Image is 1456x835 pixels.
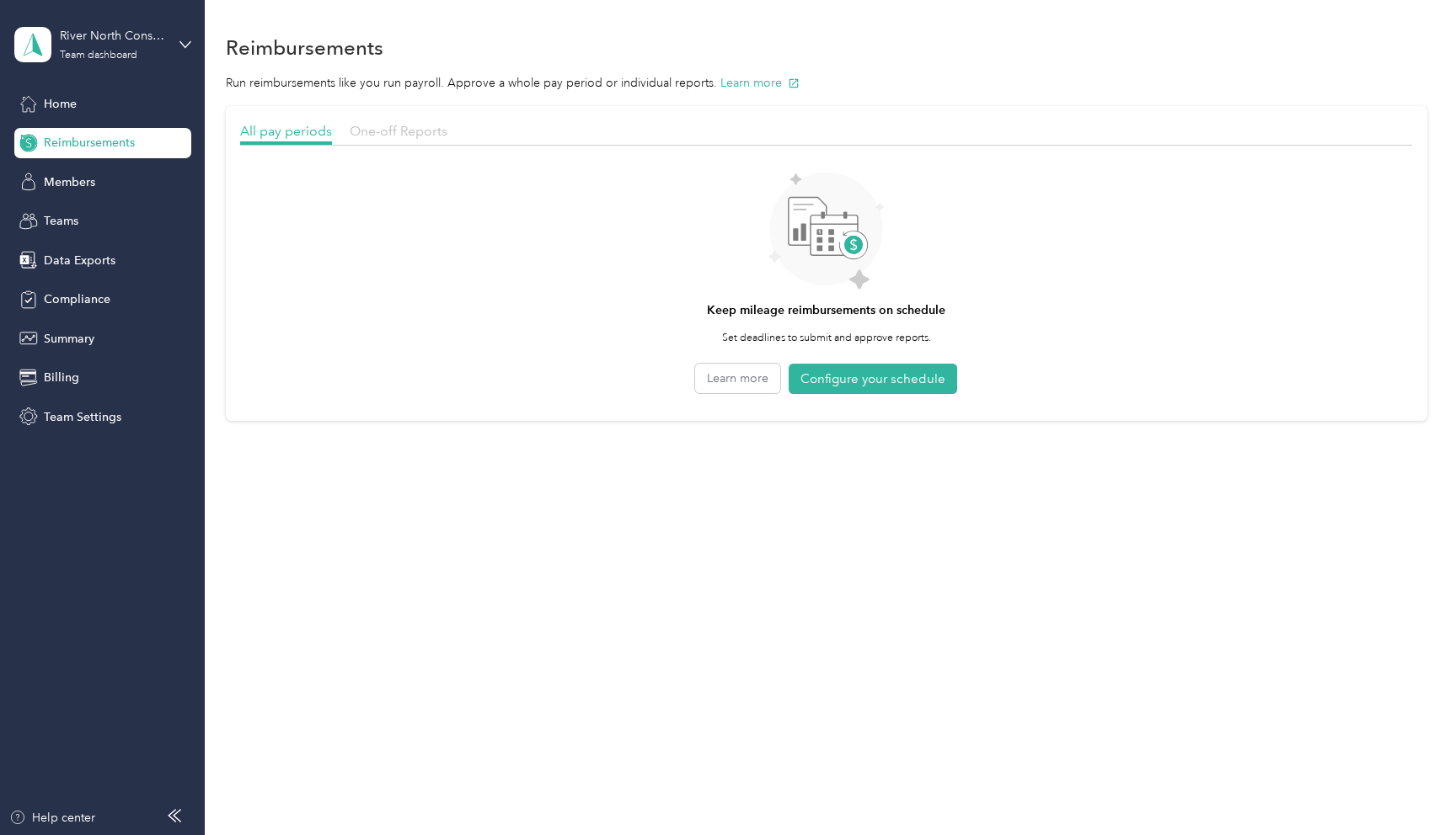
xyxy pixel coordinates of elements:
button: Configure your schedule [789,364,957,395]
span: Summary [44,330,94,348]
span: Reimbursements [44,134,135,152]
span: Team Settings [44,408,121,426]
h1: Reimbursements [226,39,383,56]
div: River North Construction Company [60,27,165,45]
span: Data Exports [44,252,115,269]
span: All pay periods [240,123,332,139]
span: Home [44,95,77,113]
h4: Keep mileage reimbursements on schedule [707,301,945,319]
button: Help center [9,809,95,827]
span: One-off Reports [350,123,447,139]
button: Learn more [720,74,800,92]
span: Teams [44,212,78,230]
span: Compliance [44,290,110,308]
iframe: Everlance-gr Chat Button Frame [1362,741,1456,835]
span: Members [44,173,95,191]
p: Set deadlines to submit and approve reports. [722,331,931,346]
p: Run reimbursements like you run payroll. Approve a whole pay period or individual reports. [226,74,1427,92]
button: Learn more [695,364,780,393]
div: Team dashboard [60,51,137,61]
span: Billing [44,369,79,386]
